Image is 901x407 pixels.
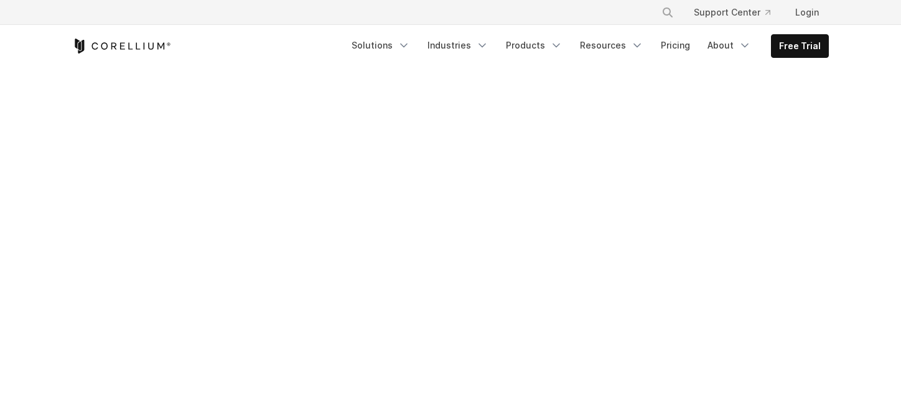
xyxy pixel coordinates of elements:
[653,34,698,57] a: Pricing
[420,34,496,57] a: Industries
[684,1,780,24] a: Support Center
[656,1,679,24] button: Search
[344,34,829,58] div: Navigation Menu
[498,34,570,57] a: Products
[344,34,418,57] a: Solutions
[572,34,651,57] a: Resources
[785,1,829,24] a: Login
[647,1,829,24] div: Navigation Menu
[72,39,171,54] a: Corellium Home
[772,35,828,57] a: Free Trial
[700,34,759,57] a: About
